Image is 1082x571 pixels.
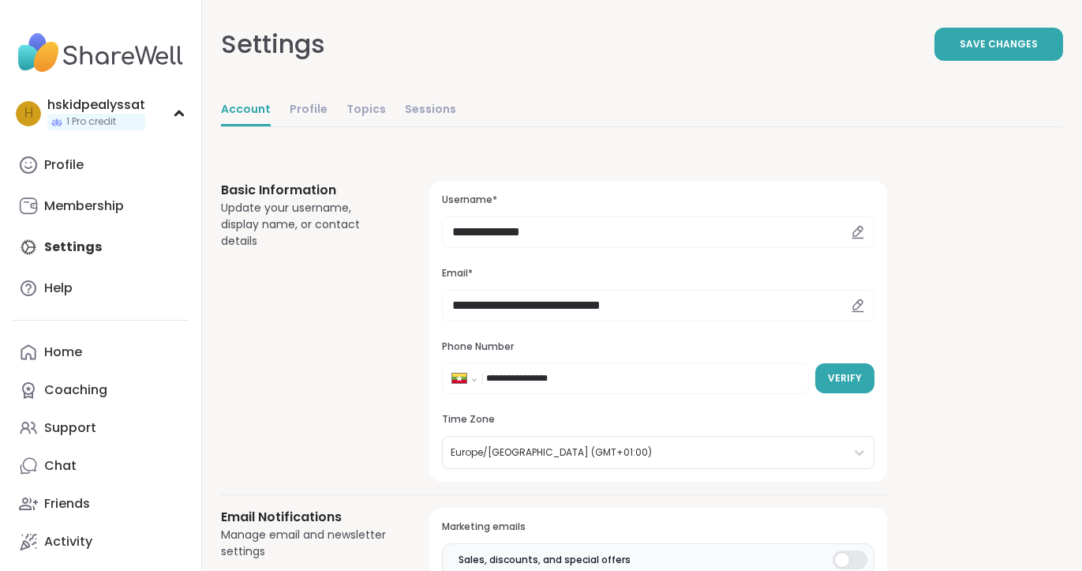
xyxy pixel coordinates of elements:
a: Friends [13,485,189,523]
div: Profile [44,156,84,174]
a: Activity [13,523,189,561]
h3: Basic Information [221,181,391,200]
span: h [24,103,33,124]
div: Chat [44,457,77,475]
a: Home [13,333,189,371]
div: hskidpealyssat [47,96,145,114]
h3: Marketing emails [442,520,874,534]
a: Account [221,95,271,126]
span: 1 Pro credit [66,115,116,129]
h3: Username* [442,193,874,207]
div: Settings [221,25,325,63]
div: Home [44,344,82,361]
a: Profile [13,146,189,184]
span: Save Changes [960,37,1038,51]
button: Verify [815,363,874,393]
a: Help [13,269,189,307]
h3: Time Zone [442,413,874,426]
div: Coaching [44,381,107,399]
a: Coaching [13,371,189,409]
a: Support [13,409,189,447]
a: Membership [13,187,189,225]
div: Update your username, display name, or contact details [221,200,391,250]
div: Membership [44,197,124,215]
h3: Phone Number [442,340,874,354]
div: Support [44,419,96,437]
h3: Email* [442,267,874,280]
div: Activity [44,533,92,550]
a: Topics [346,95,386,126]
div: Manage email and newsletter settings [221,527,391,560]
div: Friends [44,495,90,513]
a: Chat [13,447,189,485]
span: Verify [828,371,862,385]
button: Save Changes [934,28,1063,61]
img: ShareWell Nav Logo [13,25,189,81]
a: Sessions [405,95,456,126]
h3: Email Notifications [221,508,391,527]
span: Sales, discounts, and special offers [459,553,631,567]
a: Profile [290,95,328,126]
div: Help [44,280,73,297]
